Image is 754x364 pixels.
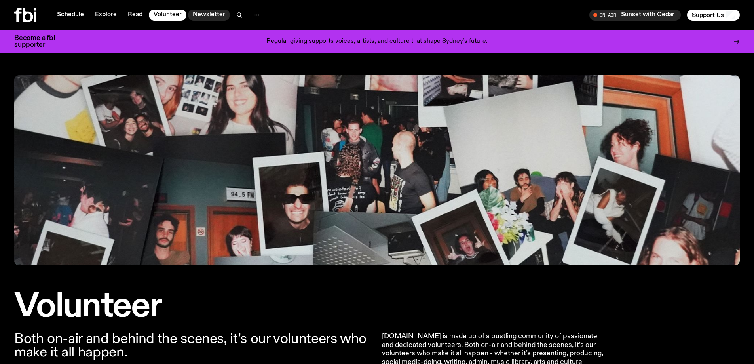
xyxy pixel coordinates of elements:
[14,291,372,323] h1: Volunteer
[123,10,147,21] a: Read
[90,10,122,21] a: Explore
[14,75,740,265] img: A collage of photographs and polaroids showing FBI volunteers.
[692,11,724,19] span: Support Us
[687,10,740,21] button: Support Us
[14,35,65,48] h3: Become a fbi supporter
[14,332,372,359] p: Both on-air and behind the scenes, it’s our volunteers who make it all happen.
[52,10,89,21] a: Schedule
[149,10,186,21] a: Volunteer
[589,10,681,21] button: On AirSunset with Cedar
[188,10,230,21] a: Newsletter
[266,38,488,45] p: Regular giving supports voices, artists, and culture that shape Sydney’s future.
